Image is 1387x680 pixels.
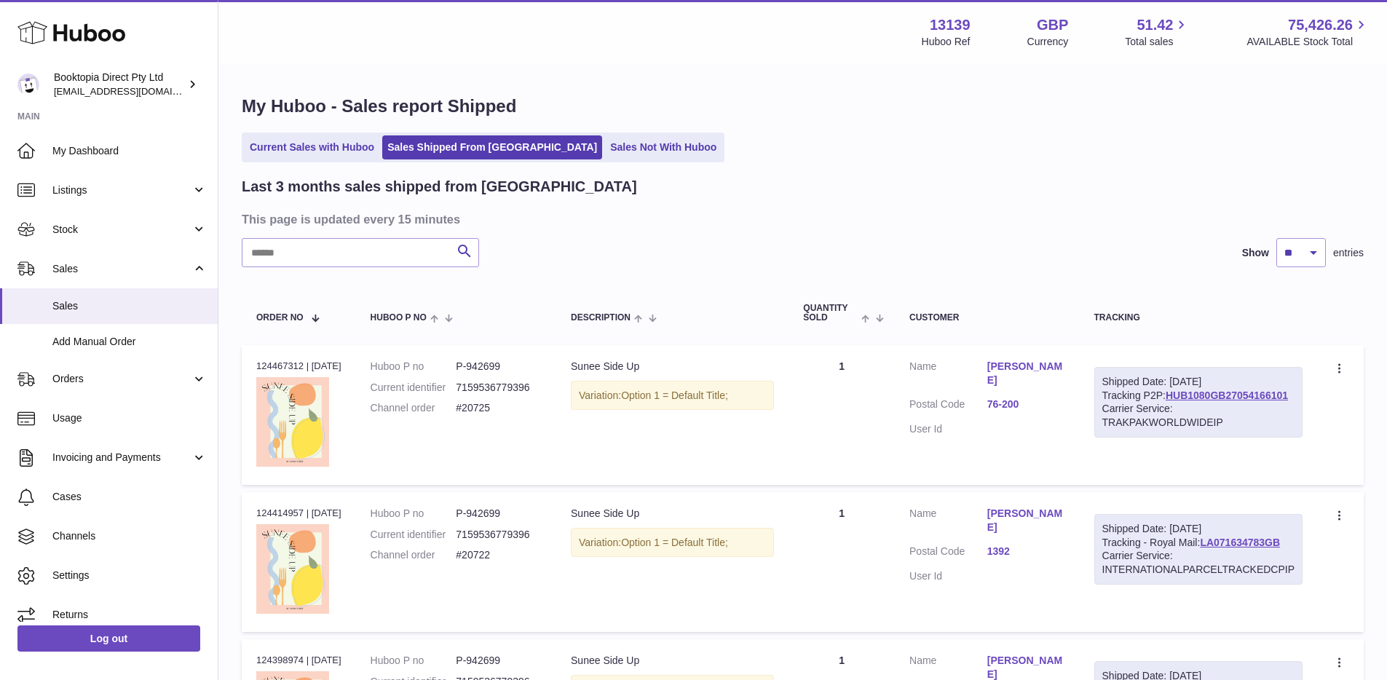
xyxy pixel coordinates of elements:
[52,183,191,197] span: Listings
[256,377,329,467] img: 9781922598707_cover_7f01db32-b224-4898-b829-33394be15eb3.jpg
[371,507,457,521] dt: Huboo P no
[456,381,542,395] dd: 7159536779396
[621,537,728,548] span: Option 1 = Default Title;
[256,654,341,667] div: 124398974 | [DATE]
[987,398,1065,411] a: 76-200
[371,381,457,395] dt: Current identifier
[52,262,191,276] span: Sales
[909,422,987,436] dt: User Id
[54,85,214,97] span: [EMAIL_ADDRESS][DOMAIN_NAME]
[987,507,1065,534] a: [PERSON_NAME]
[371,360,457,373] dt: Huboo P no
[621,390,728,401] span: Option 1 = Default Title;
[52,451,191,464] span: Invoicing and Payments
[803,304,857,323] span: Quantity Sold
[1246,15,1370,49] a: 75,426.26 AVAILABLE Stock Total
[456,401,542,415] dd: #20725
[909,545,987,562] dt: Postal Code
[242,211,1360,227] h3: This page is updated every 15 minutes
[52,144,207,158] span: My Dashboard
[245,135,379,159] a: Current Sales with Huboo
[256,360,341,373] div: 124467312 | [DATE]
[1102,375,1295,389] div: Shipped Date: [DATE]
[571,313,631,323] span: Description
[52,299,207,313] span: Sales
[1125,35,1190,49] span: Total sales
[909,569,987,583] dt: User Id
[1246,35,1370,49] span: AVAILABLE Stock Total
[371,654,457,668] dt: Huboo P no
[571,507,774,521] div: Sunee Side Up
[17,625,200,652] a: Log out
[52,335,207,349] span: Add Manual Order
[571,528,774,558] div: Variation:
[52,569,207,582] span: Settings
[1037,15,1068,35] strong: GBP
[456,548,542,562] dd: #20722
[1125,15,1190,49] a: 51.42 Total sales
[1094,514,1303,585] div: Tracking - Royal Mail:
[456,654,542,668] dd: P-942699
[789,345,895,485] td: 1
[256,507,341,520] div: 124414957 | [DATE]
[1166,390,1288,401] a: HUB1080GB27054166101
[256,313,304,323] span: Order No
[456,360,542,373] dd: P-942699
[571,381,774,411] div: Variation:
[456,528,542,542] dd: 7159536779396
[256,524,329,614] img: 9781922598707_cover_7f01db32-b224-4898-b829-33394be15eb3.jpg
[52,529,207,543] span: Channels
[1200,537,1280,548] a: LA071634783GB
[571,654,774,668] div: Sunee Side Up
[54,71,185,98] div: Booktopia Direct Pty Ltd
[1288,15,1353,35] span: 75,426.26
[371,548,457,562] dt: Channel order
[1102,522,1295,536] div: Shipped Date: [DATE]
[52,490,207,504] span: Cases
[987,545,1065,558] a: 1392
[605,135,722,159] a: Sales Not With Huboo
[909,313,1064,323] div: Customer
[52,372,191,386] span: Orders
[371,313,427,323] span: Huboo P no
[1094,367,1303,438] div: Tracking P2P:
[909,360,987,391] dt: Name
[382,135,602,159] a: Sales Shipped From [GEOGRAPHIC_DATA]
[242,177,637,197] h2: Last 3 months sales shipped from [GEOGRAPHIC_DATA]
[909,398,987,415] dt: Postal Code
[52,608,207,622] span: Returns
[1102,549,1295,577] div: Carrier Service: INTERNATIONALPARCELTRACKEDCPIP
[1102,402,1295,430] div: Carrier Service: TRAKPAKWORLDWIDEIP
[17,74,39,95] img: buz@sabweb.com.au
[789,492,895,632] td: 1
[1242,246,1269,260] label: Show
[52,223,191,237] span: Stock
[52,411,207,425] span: Usage
[1137,15,1173,35] span: 51.42
[922,35,971,49] div: Huboo Ref
[987,360,1065,387] a: [PERSON_NAME]
[571,360,774,373] div: Sunee Side Up
[1333,246,1364,260] span: entries
[371,401,457,415] dt: Channel order
[371,528,457,542] dt: Current identifier
[909,507,987,538] dt: Name
[1027,35,1069,49] div: Currency
[242,95,1364,118] h1: My Huboo - Sales report Shipped
[930,15,971,35] strong: 13139
[1094,313,1303,323] div: Tracking
[456,507,542,521] dd: P-942699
